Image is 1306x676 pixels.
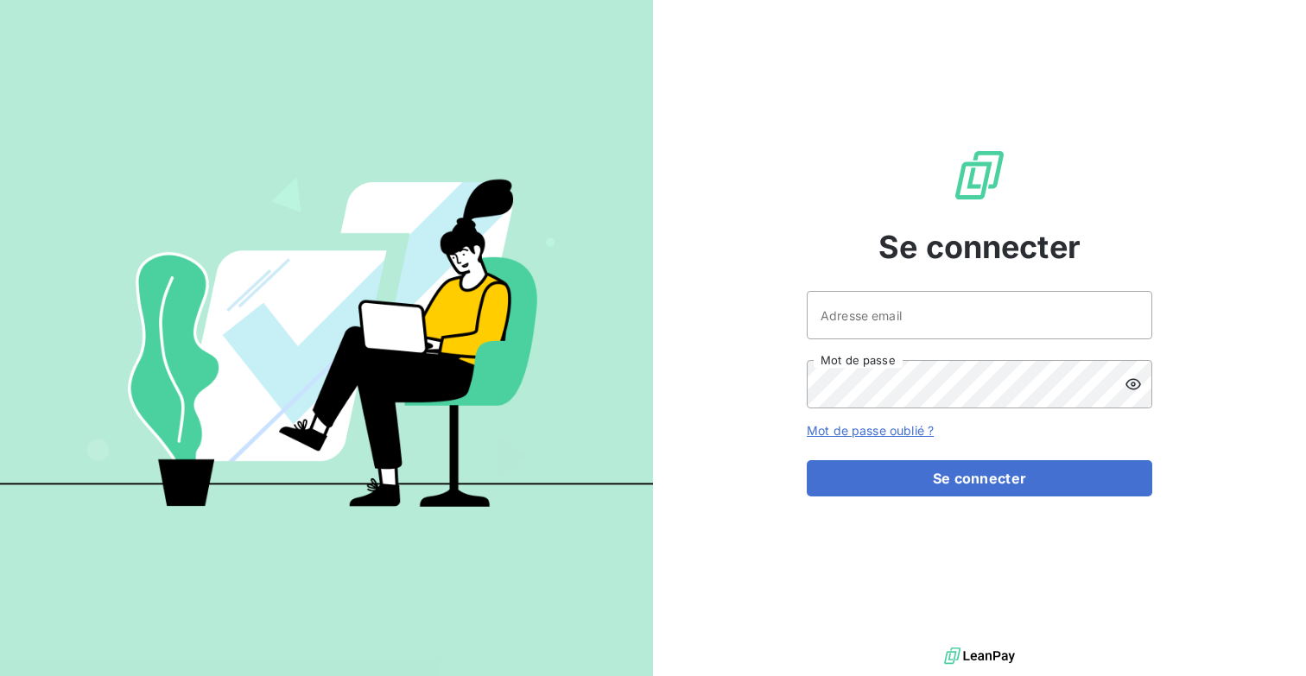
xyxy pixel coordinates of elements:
a: Mot de passe oublié ? [807,423,934,438]
span: Se connecter [878,224,1081,270]
button: Se connecter [807,460,1152,496]
img: Logo LeanPay [952,148,1007,203]
img: logo [944,643,1015,669]
input: placeholder [807,291,1152,339]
